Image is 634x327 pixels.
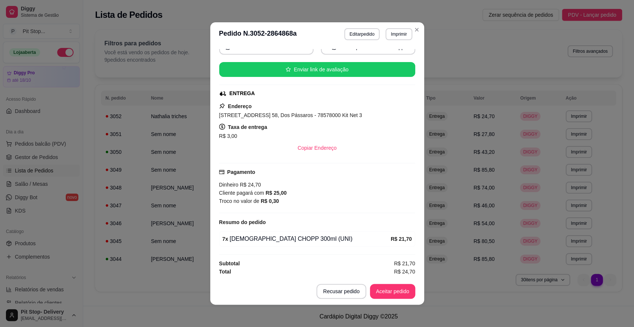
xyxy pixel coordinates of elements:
[219,198,261,204] span: Troco no valor de
[219,219,266,225] strong: Resumo do pedido
[391,236,412,242] strong: R$ 21,70
[219,62,415,77] button: starEnviar link de avaliação
[219,124,225,130] span: dollar
[227,169,255,175] strong: Pagamento
[222,234,391,243] div: [DEMOGRAPHIC_DATA] CHOPP 300ml (UNI)
[219,103,225,109] span: pushpin
[219,269,231,275] strong: Total
[411,24,423,36] button: Close
[219,190,266,196] span: Cliente pagará com
[344,28,380,40] button: Editarpedido
[219,112,362,118] span: [STREET_ADDRESS] 58, Dos Pássaros - 78578000 Kit Net 3
[370,284,415,299] button: Aceitar pedido
[394,268,415,276] span: R$ 24,70
[219,260,240,266] strong: Subtotal
[228,124,267,130] strong: Taxa de entrega
[230,90,255,97] div: ENTREGA
[261,198,279,204] strong: R$ 0,30
[286,67,291,72] span: star
[386,28,412,40] button: Imprimir
[228,103,252,109] strong: Endereço
[219,133,237,139] span: R$ 3,00
[238,182,261,188] span: R$ 24,70
[316,284,366,299] button: Recusar pedido
[266,190,287,196] strong: R$ 25,00
[219,28,297,40] h3: Pedido N. 3052-2864868a
[219,169,224,175] span: credit-card
[219,182,238,188] span: Dinheiro
[292,140,342,155] button: Copiar Endereço
[394,259,415,268] span: R$ 21,70
[222,236,228,242] strong: 7 x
